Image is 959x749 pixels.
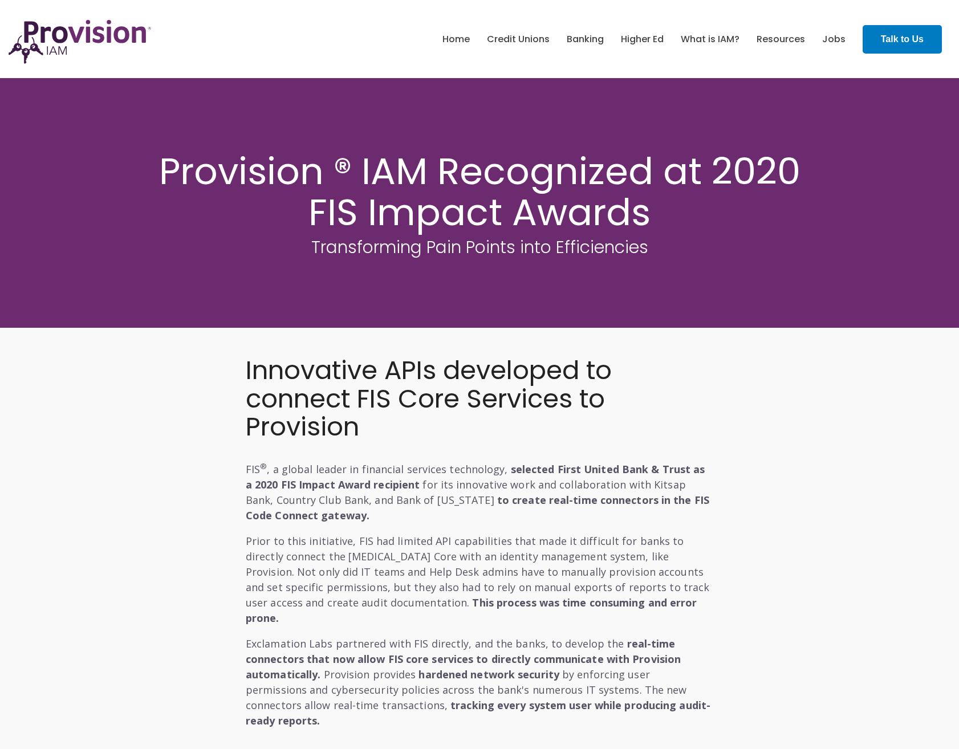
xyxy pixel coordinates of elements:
[442,30,470,49] a: Home
[9,20,151,64] img: ProvisionIAM-Logo-Purple
[246,698,710,727] strong: tracking every system user while producing audit-ready reports.
[155,238,804,257] h3: Transforming Pain Points into Efficiencies
[246,534,713,626] p: Prior to this initiative, FIS had limited API capabilities that made it difficult for banks to di...
[159,145,800,238] span: Provision ® IAM Recognized at 2020 FIS Impact Awards
[246,596,697,625] strong: This process was time consuming and error prone.
[246,636,713,728] p: Exclamation Labs partnered with FIS directly, and the banks, to develop the Provision provides by...
[246,446,713,523] p: FIS , a global leader in financial services technology, for its innovative work and collaboration...
[621,30,664,49] a: Higher Ed
[681,30,739,49] a: What is IAM?
[418,667,559,681] strong: hardened network security
[863,25,942,54] a: Talk to Us
[757,30,805,49] a: Resources
[567,30,604,49] a: Banking
[246,637,681,681] strong: real-time connectors that now allow FIS core services to directly communicate with Provision auto...
[246,493,709,522] strong: to create real-time connectors in the FIS Code Connect gateway.
[881,34,924,44] strong: Talk to Us
[822,30,846,49] a: Jobs
[434,21,854,58] nav: menu
[246,352,612,445] strong: Innovative APIs developed to connect FIS Core Services to Provision
[260,461,267,471] sup: ®
[487,30,550,49] a: Credit Unions
[246,462,705,491] strong: selected First United Bank & Trust as a 2020 FIS Impact Award recipient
